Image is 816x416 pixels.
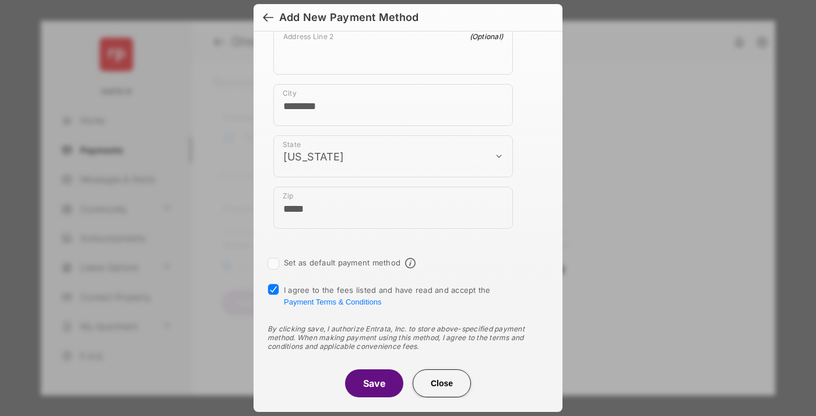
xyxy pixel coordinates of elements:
div: Add New Payment Method [279,11,418,24]
span: Default payment method info [405,258,416,268]
button: Close [413,369,471,397]
div: payment_method_screening[postal_addresses][postalCode] [273,187,513,229]
div: payment_method_screening[postal_addresses][locality] [273,84,513,126]
div: payment_method_screening[postal_addresses][addressLine2] [273,27,513,75]
button: Save [345,369,403,397]
button: I agree to the fees listed and have read and accept the [284,298,381,306]
div: By clicking save, I authorize Entrata, Inc. to store above-specified payment method. When making ... [268,324,548,351]
label: Set as default payment method [284,258,400,267]
span: I agree to the fees listed and have read and accept the [284,285,491,306]
div: payment_method_screening[postal_addresses][administrativeArea] [273,135,513,177]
